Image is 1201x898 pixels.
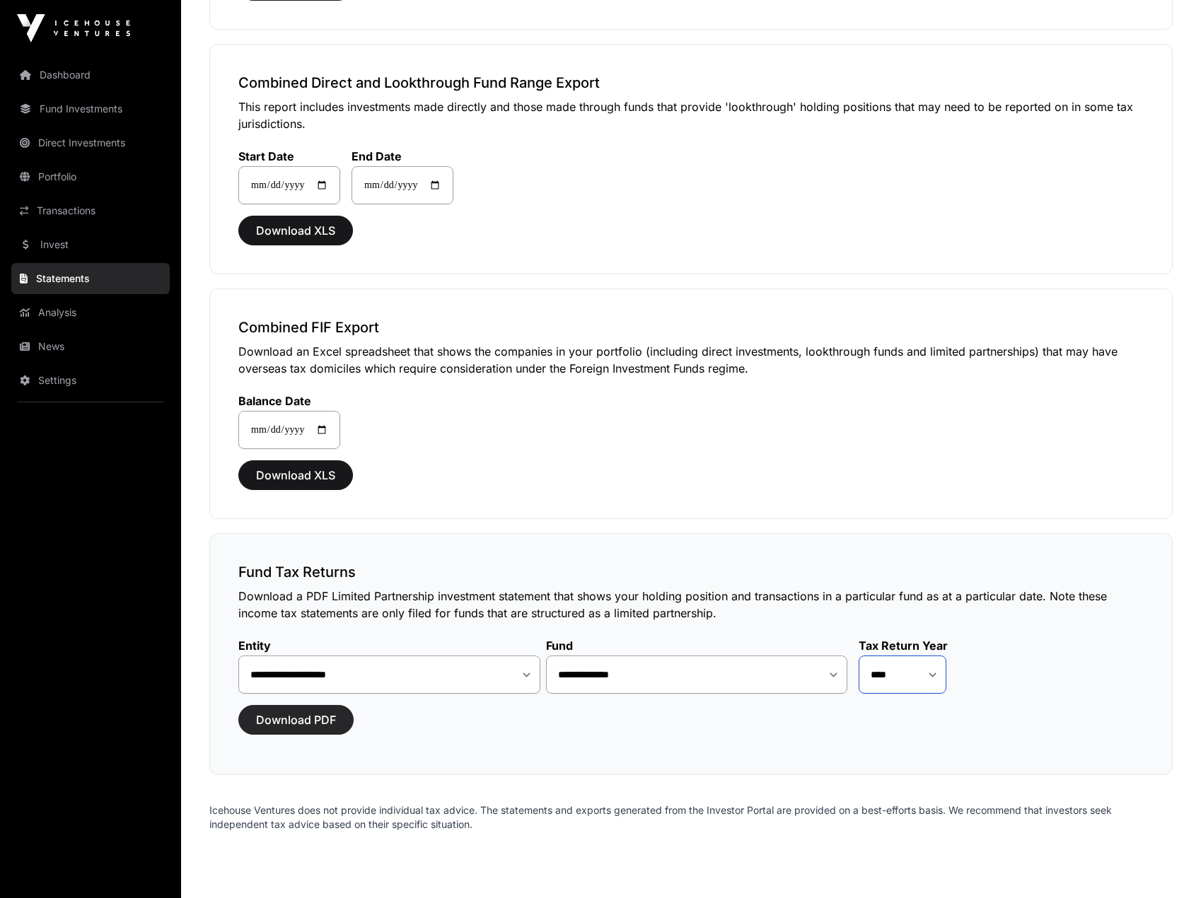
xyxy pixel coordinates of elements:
h3: Combined FIF Export [238,317,1144,337]
button: Download XLS [238,460,353,490]
button: Download PDF [238,705,354,735]
label: End Date [352,149,453,163]
p: Icehouse Ventures does not provide individual tax advice. The statements and exports generated fr... [209,803,1173,832]
a: News [11,331,170,362]
label: Start Date [238,149,340,163]
h3: Combined Direct and Lookthrough Fund Range Export [238,73,1144,93]
a: Fund Investments [11,93,170,124]
button: Download XLS [238,216,353,245]
p: Download an Excel spreadsheet that shows the companies in your portfolio (including direct invest... [238,343,1144,377]
a: Settings [11,365,170,396]
span: Download XLS [256,222,335,239]
label: Fund [546,638,848,653]
label: Balance Date [238,394,340,408]
span: Download XLS [256,467,335,484]
h3: Fund Tax Returns [238,562,1144,582]
a: Dashboard [11,59,170,91]
a: Invest [11,229,170,260]
a: Portfolio [11,161,170,192]
a: Direct Investments [11,127,170,158]
p: This report includes investments made directly and those made through funds that provide 'lookthr... [238,98,1144,132]
label: Tax Return Year [859,638,948,653]
a: Statements [11,263,170,294]
span: Download PDF [256,711,336,728]
label: Entity [238,638,540,653]
img: Icehouse Ventures Logo [17,14,130,42]
iframe: Chat Widget [1130,830,1201,898]
a: Transactions [11,195,170,226]
a: Analysis [11,297,170,328]
p: Download a PDF Limited Partnership investment statement that shows your holding position and tran... [238,588,1144,622]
